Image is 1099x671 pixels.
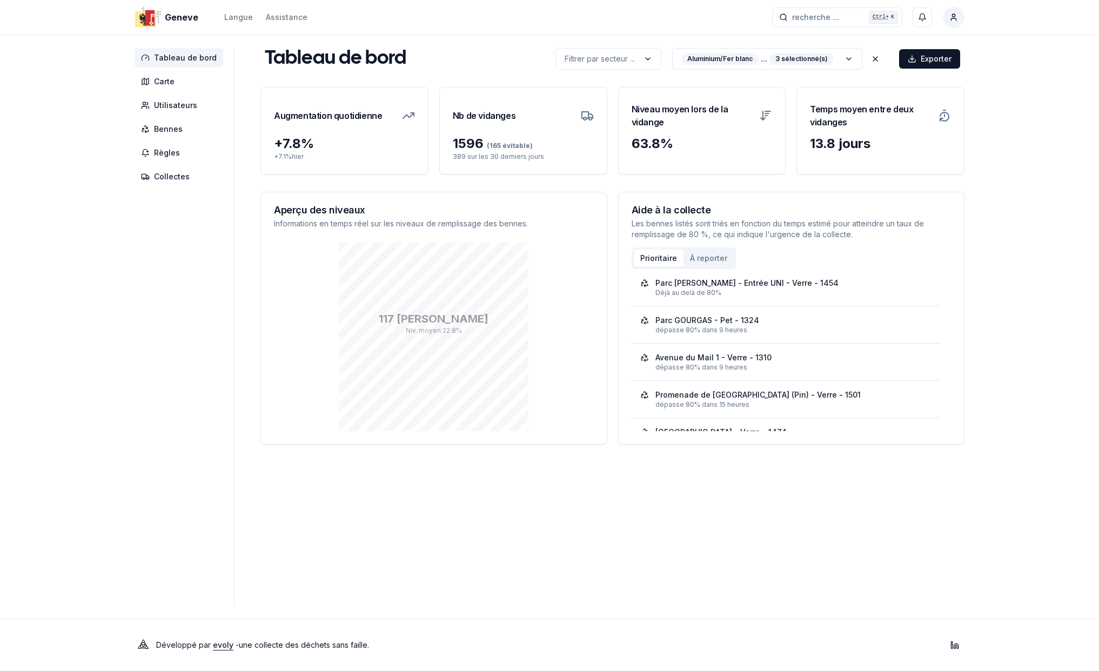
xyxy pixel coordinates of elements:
a: Avenue du Mail 1 - Verre - 1310dépasse 80% dans 9 heures [640,352,932,372]
p: Filtrer par secteur ... [565,53,635,64]
div: Langue [224,12,253,23]
div: Promenade de [GEOGRAPHIC_DATA] (Pin) - Verre - 1501 [655,390,861,400]
a: Collectes [135,167,227,186]
button: Prioritaire [634,250,683,267]
span: Règles [154,147,180,158]
h3: Temps moyen entre deux vidanges [810,100,932,131]
div: dépasse 80% dans 9 heures [655,363,932,372]
a: Parc [PERSON_NAME] - Entrée UNI - Verre - 1454Déjà au delà de 80% [640,278,932,297]
img: Geneve Logo [135,4,160,30]
div: dépasse 80% dans 9 heures [655,326,932,334]
span: Geneve [165,11,198,24]
button: label [555,48,661,70]
p: + 7.1 % hier [274,152,415,161]
div: 63.8 % [632,135,773,152]
button: recherche ...Ctrl+K [772,8,902,27]
p: Les bennes listés sont triés en fonction du temps estimé pour atteindre un taux de remplissage de... [632,218,951,240]
a: Utilisateurs [135,96,227,115]
span: (165 évitable) [484,142,533,150]
a: Bennes [135,119,227,139]
button: Langue [224,11,253,24]
h3: Augmentation quotidienne [274,100,382,131]
div: dépasse 80% dans 15 heures [655,400,932,409]
span: Carte [154,76,175,87]
button: À reporter [683,250,734,267]
span: Bennes [154,124,183,135]
span: Tableau de bord [154,52,217,63]
a: Parc GOURGAS - Pet - 1324dépasse 80% dans 9 heures [640,315,932,334]
div: 13.8 jours [810,135,951,152]
div: + 7.8 % [274,135,415,152]
p: Informations en temps réel sur les niveaux de remplissage des bennes. [274,218,594,229]
div: [GEOGRAPHIC_DATA] - Verre - 1474 [655,427,787,438]
span: recherche ... [792,12,839,23]
a: Assistance [266,11,307,24]
span: Utilisateurs [154,100,197,111]
a: Règles [135,143,227,163]
h1: Tableau de bord [265,48,406,70]
a: Promenade de [GEOGRAPHIC_DATA] (Pin) - Verre - 1501dépasse 80% dans 15 heures [640,390,932,409]
div: Parc GOURGAS - Pet - 1324 [655,315,759,326]
div: Aluminium/Fer blanc [681,53,759,65]
a: Geneve [135,11,203,24]
h3: Aperçu des niveaux [274,205,594,215]
span: Collectes [154,171,190,182]
span: ... [761,53,767,64]
button: label [672,48,862,70]
div: Avenue du Mail 1 - Verre - 1310 [655,352,772,363]
p: 389 sur les 30 derniers jours [453,152,594,161]
div: 3 sélectionné(s) [769,53,834,65]
a: [GEOGRAPHIC_DATA] - Verre - 1474 [640,427,932,446]
div: Parc [PERSON_NAME] - Entrée UNI - Verre - 1454 [655,278,839,288]
div: 1596 [453,135,594,152]
img: Evoly Logo [135,636,152,654]
a: Tableau de bord [135,48,227,68]
a: Carte [135,72,227,91]
p: Développé par - une collecte des déchets sans faille . [156,638,369,653]
h3: Nb de vidanges [453,100,515,131]
a: evoly [213,640,233,649]
h3: Aide à la collecte [632,205,951,215]
button: Exporter [899,49,960,69]
div: Déjà au delà de 80% [655,288,932,297]
h3: Niveau moyen lors de la vidange [632,100,753,131]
